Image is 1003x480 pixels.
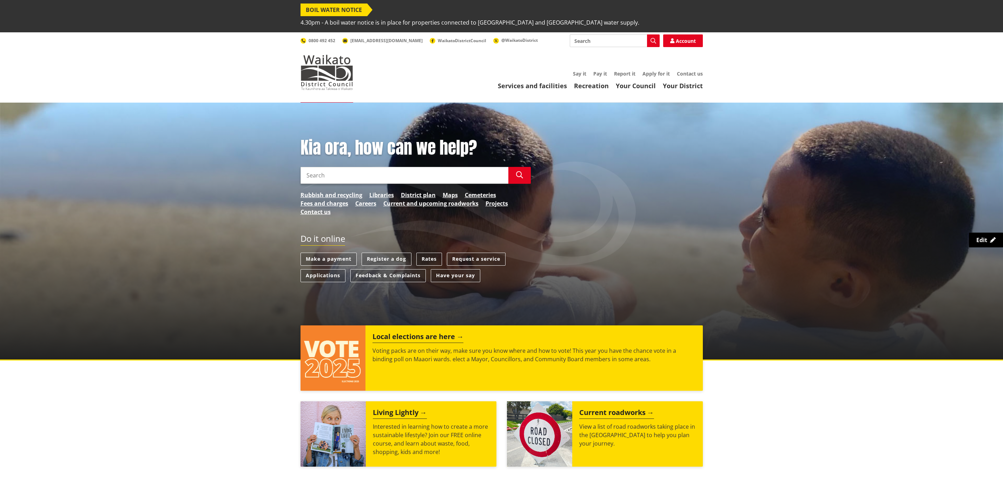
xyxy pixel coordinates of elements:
[431,269,480,282] a: Have your say
[301,138,531,158] h1: Kia ora, how can we help?
[401,191,436,199] a: District plan
[969,233,1003,247] a: Edit
[301,253,357,266] a: Make a payment
[355,199,376,208] a: Careers
[350,269,426,282] a: Feedback & Complaints
[493,37,538,43] a: @WaikatoDistrict
[383,199,479,208] a: Current and upcoming roadworks
[301,191,362,199] a: Rubbish and recycling
[593,70,607,77] a: Pay it
[372,332,463,343] h2: Local elections are here
[976,236,987,244] span: Edit
[430,38,486,44] a: WaikatoDistrictCouncil
[301,16,639,29] span: 4.30pm - A boil water notice is in place for properties connected to [GEOGRAPHIC_DATA] and [GEOGR...
[373,408,427,419] h2: Living Lightly
[663,82,703,90] a: Your District
[301,55,353,90] img: Waikato District Council - Te Kaunihera aa Takiwaa o Waikato
[301,208,331,216] a: Contact us
[486,199,508,208] a: Projects
[301,199,348,208] a: Fees and charges
[443,191,458,199] a: Maps
[301,401,366,467] img: Mainstream Green Workshop Series
[301,325,366,391] img: Vote 2025
[416,253,442,266] a: Rates
[438,38,486,44] span: WaikatoDistrictCouncil
[350,38,423,44] span: [EMAIL_ADDRESS][DOMAIN_NAME]
[301,38,335,44] a: 0800 492 452
[447,253,506,266] a: Request a service
[573,70,586,77] a: Say it
[362,253,411,266] a: Register a dog
[301,167,508,184] input: Search input
[301,325,703,391] a: Local elections are here Voting packs are on their way, make sure you know where and how to vote!...
[372,346,695,363] p: Voting packs are on their way, make sure you know where and how to vote! This year you have the c...
[579,422,696,448] p: View a list of road roadworks taking place in the [GEOGRAPHIC_DATA] to help you plan your journey.
[614,70,635,77] a: Report it
[507,401,572,467] img: Road closed sign
[301,269,345,282] a: Applications
[501,37,538,43] span: @WaikatoDistrict
[574,82,609,90] a: Recreation
[342,38,423,44] a: [EMAIL_ADDRESS][DOMAIN_NAME]
[498,82,567,90] a: Services and facilities
[616,82,656,90] a: Your Council
[579,408,654,419] h2: Current roadworks
[301,4,367,16] span: BOIL WATER NOTICE
[663,34,703,47] a: Account
[507,401,703,467] a: Current roadworks View a list of road roadworks taking place in the [GEOGRAPHIC_DATA] to help you...
[570,34,660,47] input: Search input
[369,191,394,199] a: Libraries
[677,70,703,77] a: Contact us
[465,191,496,199] a: Cemeteries
[642,70,670,77] a: Apply for it
[373,422,489,456] p: Interested in learning how to create a more sustainable lifestyle? Join our FREE online course, a...
[301,401,496,467] a: Living Lightly Interested in learning how to create a more sustainable lifestyle? Join our FREE o...
[309,38,335,44] span: 0800 492 452
[301,234,345,246] h2: Do it online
